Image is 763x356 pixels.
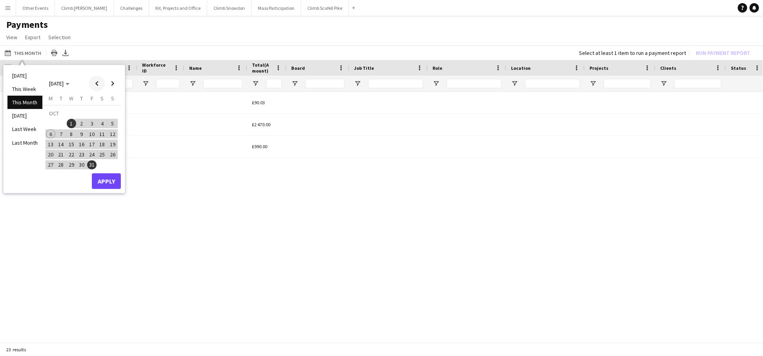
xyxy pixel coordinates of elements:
[291,80,298,87] button: Open Filter Menu
[108,139,118,149] button: 19-10-2025
[108,150,117,159] span: 26
[305,79,345,88] input: Board Filter Input
[6,34,17,41] span: View
[7,122,42,136] li: Last Week
[114,0,149,16] button: Challenges
[60,95,62,102] span: T
[45,32,74,42] a: Selection
[46,129,55,139] span: 6
[46,108,118,118] td: OCT
[252,62,272,74] span: Total(Amount)
[87,118,97,129] button: 03-10-2025
[91,95,93,102] span: F
[301,0,349,16] button: Climb Scafell Pike
[108,140,117,149] span: 19
[98,129,107,139] span: 11
[7,96,42,109] li: This Month
[189,65,202,71] span: Name
[142,62,170,74] span: Workforce ID
[97,139,107,149] button: 18-10-2025
[7,136,42,149] li: Last Month
[46,160,56,170] button: 27-10-2025
[156,79,180,88] input: Workforce ID Filter Input
[57,160,66,170] span: 28
[87,129,97,139] button: 10-10-2025
[77,160,87,170] button: 30-10-2025
[3,32,20,42] a: View
[97,118,107,129] button: 04-10-2025
[89,76,105,91] button: Previous month
[7,69,42,82] li: [DATE]
[674,79,721,88] input: Clients Filter Input
[731,65,746,71] span: Status
[142,80,149,87] button: Open Filter Menu
[77,118,87,129] button: 02-10-2025
[433,65,442,71] span: Role
[66,160,77,170] button: 29-10-2025
[252,0,301,16] button: Mass Participation
[604,79,651,88] input: Projects Filter Input
[660,65,676,71] span: Clients
[252,122,270,127] span: £2 470.00
[77,140,86,149] span: 16
[87,149,97,160] button: 24-10-2025
[57,140,66,149] span: 14
[49,80,64,87] span: [DATE]
[67,160,76,170] span: 29
[66,118,77,129] button: 01-10-2025
[46,150,55,159] span: 20
[7,109,42,122] li: [DATE]
[98,140,107,149] span: 18
[67,140,76,149] span: 15
[57,129,66,139] span: 7
[108,129,118,139] button: 12-10-2025
[46,76,73,91] button: Choose month and year
[87,140,97,149] span: 17
[92,173,121,189] button: Apply
[67,150,76,159] span: 22
[525,79,580,88] input: Location Filter Input
[77,129,87,139] button: 09-10-2025
[67,119,76,128] span: 1
[87,160,97,170] span: 31
[511,80,518,87] button: Open Filter Menu
[77,150,86,159] span: 23
[49,48,59,58] app-action-btn: Print
[207,0,252,16] button: Climb Snowdon
[46,139,56,149] button: 13-10-2025
[25,34,40,41] span: Export
[77,119,86,128] span: 2
[7,82,42,96] li: This Week
[77,149,87,160] button: 23-10-2025
[77,129,86,139] span: 9
[433,80,440,87] button: Open Filter Menu
[97,129,107,139] button: 11-10-2025
[66,149,77,160] button: 22-10-2025
[87,119,97,128] span: 3
[66,129,77,139] button: 08-10-2025
[252,80,259,87] button: Open Filter Menu
[98,119,107,128] span: 4
[590,65,608,71] span: Projects
[69,95,73,102] span: W
[67,129,76,139] span: 8
[22,32,44,42] a: Export
[354,65,374,71] span: Job Title
[46,140,55,149] span: 13
[98,150,107,159] span: 25
[57,150,66,159] span: 21
[252,143,267,149] span: £990.00
[97,149,107,160] button: 25-10-2025
[66,139,77,149] button: 15-10-2025
[61,48,70,58] app-action-btn: Export XLSX
[101,95,104,102] span: S
[108,129,117,139] span: 12
[46,160,55,170] span: 27
[49,95,53,102] span: M
[590,80,597,87] button: Open Filter Menu
[56,160,66,170] button: 28-10-2025
[77,160,86,170] span: 30
[56,149,66,160] button: 21-10-2025
[368,79,423,88] input: Job Title Filter Input
[189,80,196,87] button: Open Filter Menu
